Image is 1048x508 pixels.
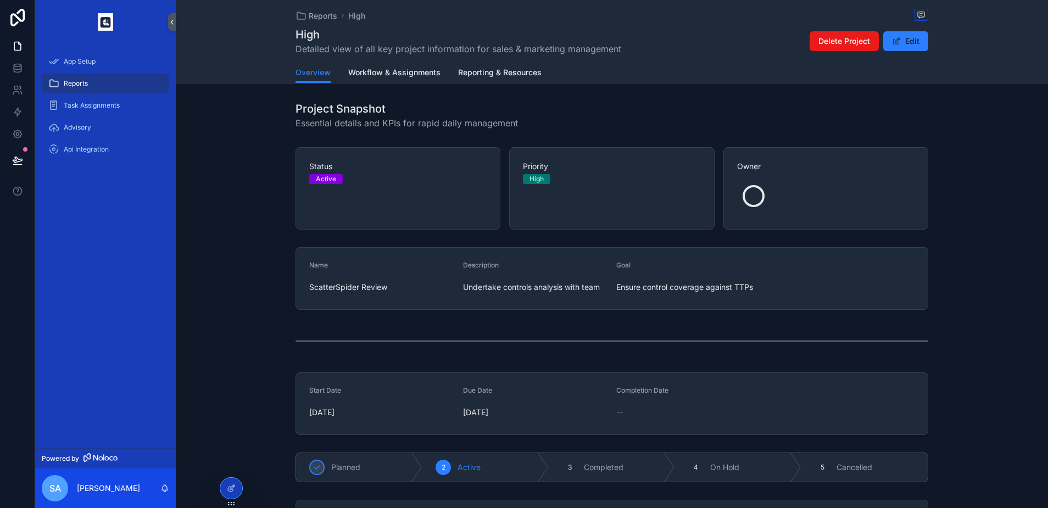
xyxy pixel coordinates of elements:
[616,386,668,394] span: Completion Date
[296,101,518,116] h1: Project Snapshot
[616,407,623,418] span: --
[616,282,761,293] span: Ensure control coverage against TTPs
[35,448,176,468] a: Powered by
[42,52,169,71] a: App Setup
[309,386,341,394] span: Start Date
[458,462,481,473] span: Active
[35,44,176,174] div: scrollable content
[584,462,623,473] span: Completed
[694,463,698,472] span: 4
[309,161,487,172] span: Status
[737,161,915,172] span: Owner
[348,10,365,21] a: High
[316,174,336,184] div: Active
[837,462,872,473] span: Cancelled
[821,463,824,472] span: 5
[77,483,140,494] p: [PERSON_NAME]
[616,261,631,269] span: Goal
[818,36,870,47] span: Delete Project
[458,63,542,85] a: Reporting & Resources
[463,407,608,418] span: [DATE]
[442,463,445,472] span: 2
[296,42,621,55] span: Detailed view of all key project information for sales & marketing management
[42,454,79,463] span: Powered by
[64,101,120,110] span: Task Assignments
[883,31,928,51] button: Edit
[458,67,542,78] span: Reporting & Resources
[309,261,328,269] span: Name
[296,116,518,130] span: Essential details and KPIs for rapid daily management
[98,13,114,31] img: App logo
[309,407,454,418] span: [DATE]
[568,463,572,472] span: 3
[42,139,169,159] a: Api Integration
[42,118,169,137] a: Advisory
[296,27,621,42] h1: High
[309,282,454,293] span: ScatterSpider Review
[810,31,879,51] button: Delete Project
[309,10,337,21] span: Reports
[296,10,337,21] a: Reports
[463,282,608,293] span: Undertake controls analysis with team
[348,67,441,78] span: Workflow & Assignments
[523,161,700,172] span: Priority
[463,386,492,394] span: Due Date
[348,63,441,85] a: Workflow & Assignments
[710,462,739,473] span: On Hold
[64,79,88,88] span: Reports
[331,462,360,473] span: Planned
[64,57,96,66] span: App Setup
[42,74,169,93] a: Reports
[49,482,61,495] span: SA
[463,261,499,269] span: Description
[64,123,91,132] span: Advisory
[296,63,331,83] a: Overview
[529,174,544,184] div: High
[296,67,331,78] span: Overview
[64,145,109,154] span: Api Integration
[42,96,169,115] a: Task Assignments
